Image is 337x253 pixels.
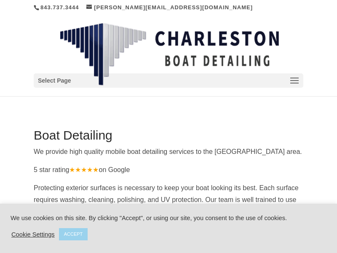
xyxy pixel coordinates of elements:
[11,214,326,222] div: We use cookies on this site. By clicking "Accept", or using our site, you consent to the use of c...
[60,23,279,86] img: Charleston Boat Detailing
[69,166,99,173] span: ★★★★★
[40,4,79,11] a: 843.737.3444
[99,166,130,173] span: on Google
[11,231,55,238] a: Cookie Settings
[86,4,253,11] a: [PERSON_NAME][EMAIL_ADDRESS][DOMAIN_NAME]
[38,76,71,86] span: Select Page
[59,228,88,240] a: ACCEPT
[34,166,99,173] span: 5 star rating
[34,129,303,146] h1: Boat Detailing
[34,146,303,164] p: We provide high quality mobile boat detailing services to the [GEOGRAPHIC_DATA] area.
